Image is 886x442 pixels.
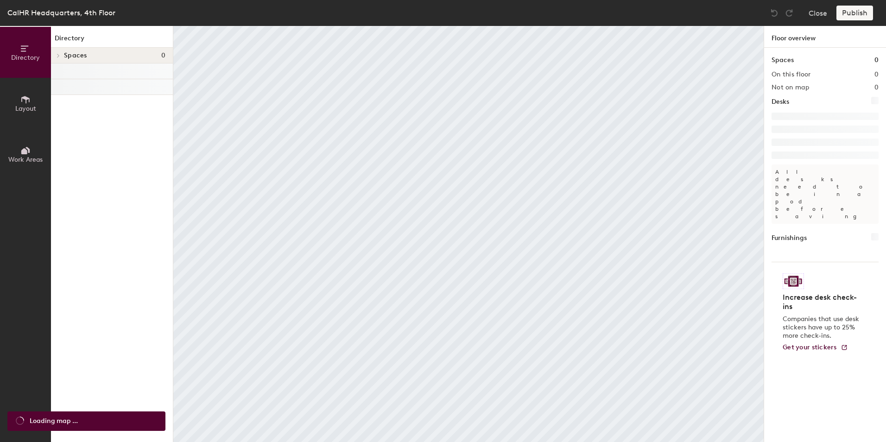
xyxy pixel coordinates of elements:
[874,71,879,78] h2: 0
[30,416,78,426] span: Loading map ...
[764,26,886,48] h1: Floor overview
[161,52,165,59] span: 0
[15,105,36,113] span: Layout
[772,97,789,107] h1: Desks
[11,54,40,62] span: Directory
[8,156,43,164] span: Work Areas
[770,8,779,18] img: Undo
[783,315,862,340] p: Companies that use desk stickers have up to 25% more check-ins.
[7,7,115,19] div: CalHR Headquarters, 4th Floor
[783,293,862,311] h4: Increase desk check-ins
[783,343,837,351] span: Get your stickers
[874,84,879,91] h2: 0
[173,26,764,442] canvas: Map
[785,8,794,18] img: Redo
[772,233,807,243] h1: Furnishings
[772,84,809,91] h2: Not on map
[772,55,794,65] h1: Spaces
[772,164,879,224] p: All desks need to be in a pod before saving
[783,273,804,289] img: Sticker logo
[51,33,173,48] h1: Directory
[783,344,848,352] a: Get your stickers
[772,71,811,78] h2: On this floor
[64,52,87,59] span: Spaces
[809,6,827,20] button: Close
[874,55,879,65] h1: 0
